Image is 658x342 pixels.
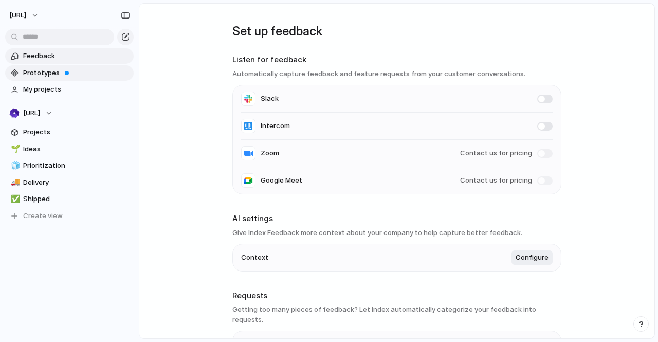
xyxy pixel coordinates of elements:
h3: Give Index Feedback more context about your company to help capture better feedback. [232,228,561,238]
span: Prioritization [23,160,130,171]
a: ✅Shipped [5,191,134,207]
span: Feedback [23,51,130,61]
a: My projects [5,82,134,97]
a: 🌱Ideas [5,141,134,157]
button: 🚚 [9,177,20,188]
a: 🧊Prioritization [5,158,134,173]
button: ✅ [9,194,20,204]
span: My projects [23,84,130,95]
span: Configure [516,253,549,263]
button: 🧊 [9,160,20,171]
div: 🚚 [11,176,18,188]
span: Shipped [23,194,130,204]
h2: AI settings [232,213,561,225]
h1: Set up feedback [232,22,561,41]
button: [URL] [5,105,134,121]
span: Contact us for pricing [460,175,532,186]
div: 🌱 [11,143,18,155]
span: Google Meet [261,175,302,186]
span: Intercom [261,121,290,131]
span: Slack [261,94,279,104]
span: [URL] [9,10,26,21]
button: [URL] [5,7,44,24]
h3: Automatically capture feedback and feature requests from your customer conversations. [232,69,561,79]
a: Projects [5,124,134,140]
a: 🚚Delivery [5,175,134,190]
span: Zoom [261,148,279,158]
button: 🌱 [9,144,20,154]
span: [URL] [23,108,40,118]
h3: Getting too many pieces of feedback? Let Index automatically categorize your feedback into requests. [232,304,561,325]
span: Projects [23,127,130,137]
span: Context [241,253,268,263]
a: Feedback [5,48,134,64]
span: Create view [23,211,63,221]
h2: Requests [232,290,561,302]
span: Ideas [23,144,130,154]
button: Create view [5,208,134,224]
h2: Listen for feedback [232,54,561,66]
div: 🧊 [11,160,18,172]
span: Prototypes [23,68,130,78]
span: Delivery [23,177,130,188]
span: Contact us for pricing [460,148,532,158]
div: ✅ [11,193,18,205]
button: Configure [511,250,553,265]
a: Prototypes [5,65,134,81]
